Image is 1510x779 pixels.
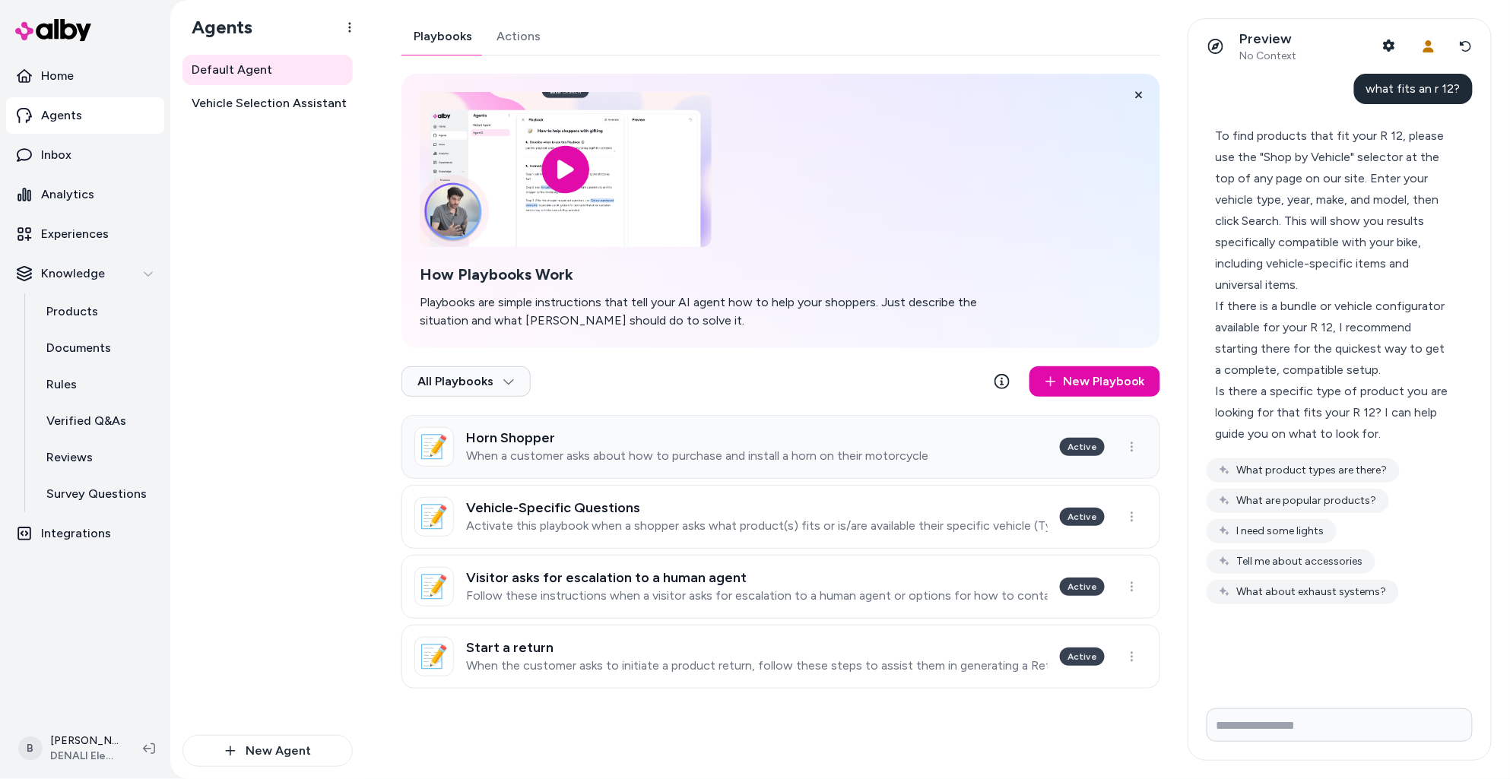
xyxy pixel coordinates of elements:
[1240,49,1297,63] span: No Context
[41,67,74,85] p: Home
[31,366,164,403] a: Rules
[46,375,77,394] p: Rules
[466,658,1048,673] p: When the customer asks to initiate a product return, follow these steps to assist them in generat...
[50,749,119,764] span: DENALI Electronics
[1060,578,1105,596] div: Active
[1240,30,1297,48] p: Preview
[192,61,272,79] span: Default Agent
[420,293,1004,330] p: Playbooks are simple instructions that tell your AI agent how to help your shoppers. Just describ...
[18,736,43,761] span: B
[401,366,531,397] button: All Playbooks
[401,18,484,55] a: Playbooks
[50,733,119,749] p: [PERSON_NAME]
[182,88,353,119] a: Vehicle Selection Assistant
[6,515,164,552] a: Integrations
[182,55,353,85] a: Default Agent
[1060,508,1105,526] div: Active
[41,185,94,204] p: Analytics
[466,430,928,445] h3: Horn Shopper
[46,485,147,503] p: Survey Questions
[1216,296,1451,381] div: If there is a bundle or vehicle configurator available for your R 12, I recommend starting there ...
[31,439,164,476] a: Reviews
[6,255,164,292] button: Knowledge
[1029,366,1160,397] a: New Playbook
[182,735,353,767] button: New Agent
[466,448,928,464] p: When a customer asks about how to purchase and install a horn on their motorcycle
[1366,81,1461,96] span: what fits an r 12?
[466,570,1048,585] h3: Visitor asks for escalation to a human agent
[1207,519,1337,543] button: I need some lights
[31,476,164,512] a: Survey Questions
[46,448,93,467] p: Reviews
[41,106,82,125] p: Agents
[1207,708,1473,742] input: Write your prompt here
[46,302,98,321] p: Products
[6,216,164,252] a: Experiences
[1216,381,1451,445] div: Is there a specific type of product you are looking for that fits your R 12? I can help guide you...
[6,97,164,134] a: Agents
[179,16,252,39] h1: Agents
[484,18,553,55] a: Actions
[41,225,109,243] p: Experiences
[31,403,164,439] a: Verified Q&As
[466,500,1048,515] h3: Vehicle-Specific Questions
[1207,580,1399,604] button: What about exhaust systems?
[31,293,164,330] a: Products
[1060,438,1105,456] div: Active
[414,497,454,537] div: 📝
[1207,458,1400,483] button: What product types are there?
[401,555,1160,619] a: 📝Visitor asks for escalation to a human agentFollow these instructions when a visitor asks for es...
[420,265,1004,284] h2: How Playbooks Work
[466,640,1048,655] h3: Start a return
[41,146,71,164] p: Inbox
[401,485,1160,549] a: 📝Vehicle-Specific QuestionsActivate this playbook when a shopper asks what product(s) fits or is/...
[417,374,515,389] span: All Playbooks
[401,415,1160,479] a: 📝Horn ShopperWhen a customer asks about how to purchase and install a horn on their motorcycleActive
[41,264,105,283] p: Knowledge
[1207,549,1375,574] button: Tell me about accessories
[6,137,164,173] a: Inbox
[192,94,347,112] span: Vehicle Selection Assistant
[414,567,454,606] div: 📝
[46,412,126,430] p: Verified Q&As
[46,339,111,357] p: Documents
[9,724,131,773] button: B[PERSON_NAME]DENALI Electronics
[414,637,454,676] div: 📝
[6,176,164,213] a: Analytics
[6,58,164,94] a: Home
[401,625,1160,689] a: 📝Start a returnWhen the customer asks to initiate a product return, follow these steps to assist ...
[466,518,1048,534] p: Activate this playbook when a shopper asks what product(s) fits or is/are available their specifi...
[31,330,164,366] a: Documents
[15,19,91,41] img: alby Logo
[41,524,111,543] p: Integrations
[466,588,1048,603] p: Follow these instructions when a visitor asks for escalation to a human agent or options for how ...
[1207,489,1389,513] button: What are popular products?
[1216,125,1451,296] div: To find products that fit your R 12, please use the "Shop by Vehicle" selector at the top of any ...
[414,427,454,467] div: 📝
[1060,648,1105,666] div: Active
